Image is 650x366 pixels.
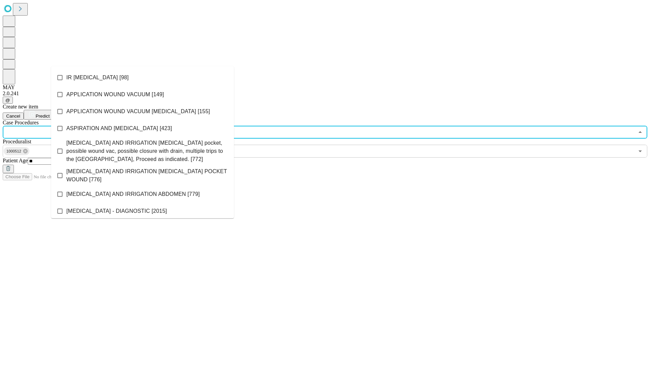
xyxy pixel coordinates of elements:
span: Proceduralist [3,139,31,144]
span: Predict [36,114,49,119]
span: Cancel [6,114,20,119]
span: [MEDICAL_DATA] - DIAGNOSTIC [2015] [66,207,167,215]
div: 2.0.241 [3,90,647,97]
span: IR [MEDICAL_DATA] [98] [66,74,129,82]
span: Patient Age [3,158,28,163]
button: Predict [24,110,55,120]
span: ASPIRATION AND [MEDICAL_DATA] [423] [66,124,172,133]
span: Create new item [3,104,38,109]
span: APPLICATION WOUND VACUUM [MEDICAL_DATA] [155] [66,107,210,116]
button: @ [3,97,13,104]
button: Open [635,146,645,156]
button: Close [635,127,645,137]
span: @ [5,98,10,103]
span: APPLICATION WOUND VACUUM [149] [66,90,164,99]
span: [MEDICAL_DATA] AND IRRIGATION ABDOMEN [779] [66,190,200,198]
span: Scheduled Procedure [3,120,39,125]
div: MAY [3,84,647,90]
div: 1000512 [4,147,29,155]
span: 1000512 [4,147,24,155]
span: [MEDICAL_DATA] AND IRRIGATION [MEDICAL_DATA] POCKET WOUND [776] [66,167,229,184]
span: [MEDICAL_DATA] AND IRRIGATION [MEDICAL_DATA] pocket, possible wound vac, possible closure with dr... [66,139,229,163]
button: Cancel [3,113,24,120]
